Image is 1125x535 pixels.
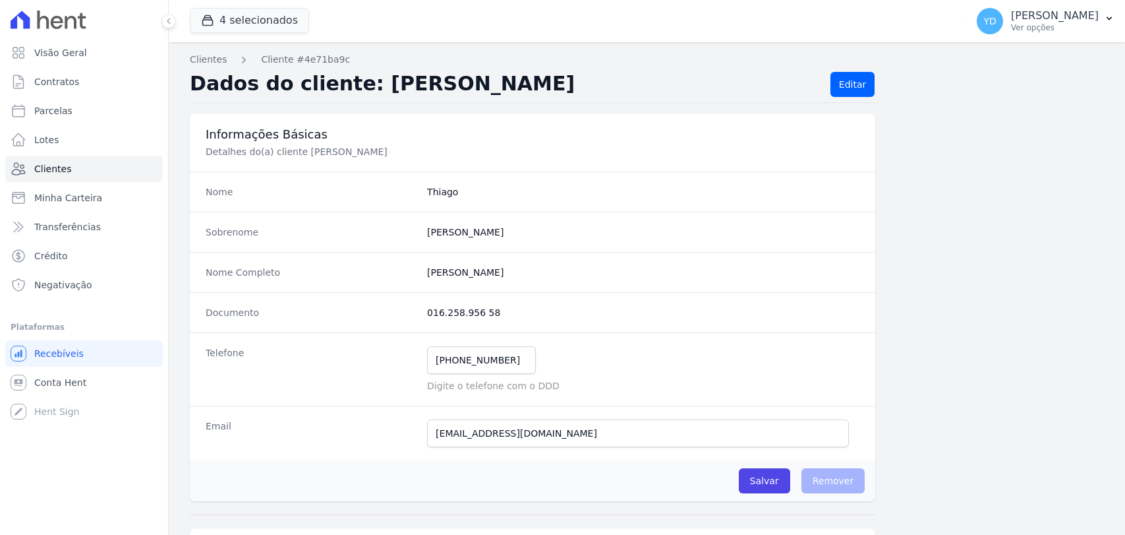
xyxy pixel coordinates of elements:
p: Ver opções [1011,22,1099,33]
a: Conta Hent [5,369,163,396]
dt: Documento [206,306,417,319]
button: YD [PERSON_NAME] Ver opções [966,3,1125,40]
h2: Dados do cliente: [PERSON_NAME] [190,72,820,97]
span: Remover [801,468,865,493]
span: YD [983,16,996,26]
a: Minha Carteira [5,185,163,211]
a: Transferências [5,214,163,240]
span: Minha Carteira [34,191,102,205]
span: Transferências [34,220,101,234]
dd: 016.258.956 58 [427,306,859,319]
a: Lotes [5,127,163,153]
a: Cliente #4e71ba9c [261,53,350,67]
dt: Nome [206,185,417,199]
p: [PERSON_NAME] [1011,9,1099,22]
dd: [PERSON_NAME] [427,226,859,239]
a: Recebíveis [5,340,163,367]
p: Digite o telefone com o DDD [427,379,859,393]
a: Clientes [5,156,163,182]
button: 4 selecionados [190,8,309,33]
a: Contratos [5,69,163,95]
dd: [PERSON_NAME] [427,266,859,279]
p: Detalhes do(a) cliente [PERSON_NAME] [206,145,649,158]
span: Conta Hent [34,376,86,389]
dt: Nome Completo [206,266,417,279]
a: Visão Geral [5,40,163,66]
dt: Email [206,420,417,447]
dt: Sobrenome [206,226,417,239]
span: Visão Geral [34,46,87,59]
input: Salvar [739,468,790,493]
a: Parcelas [5,98,163,124]
a: Crédito [5,243,163,269]
span: Clientes [34,162,71,175]
a: Editar [830,72,875,97]
nav: Breadcrumb [190,53,1104,67]
span: Parcelas [34,104,72,117]
span: Recebíveis [34,347,84,360]
dt: Telefone [206,346,417,393]
div: Plataformas [11,319,158,335]
a: Negativação [5,272,163,298]
span: Contratos [34,75,79,88]
dd: Thiago [427,185,859,199]
span: Lotes [34,133,59,146]
span: Crédito [34,249,68,263]
h3: Informações Básicas [206,127,859,142]
a: Clientes [190,53,227,67]
span: Negativação [34,278,92,292]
